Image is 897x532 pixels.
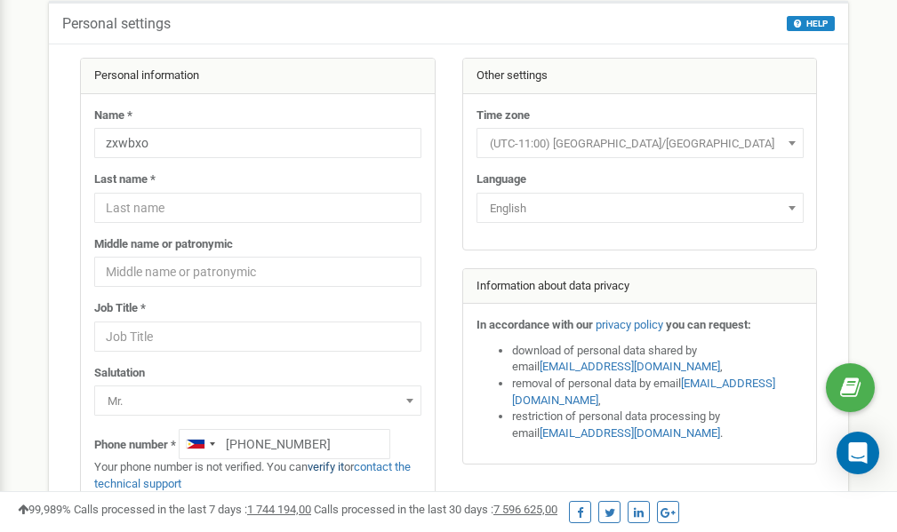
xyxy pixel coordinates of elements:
[787,16,835,31] button: HELP
[100,389,415,414] span: Mr.
[477,171,526,188] label: Language
[512,376,804,409] li: removal of personal data by email ,
[493,503,557,516] u: 7 596 625,00
[463,269,817,305] div: Information about data privacy
[477,318,593,331] strong: In accordance with our
[512,377,775,407] a: [EMAIL_ADDRESS][DOMAIN_NAME]
[62,16,171,32] h5: Personal settings
[94,257,421,287] input: Middle name or patronymic
[94,385,421,416] span: Mr.
[596,318,663,331] a: privacy policy
[179,429,390,459] input: +1-800-555-55-55
[94,171,156,188] label: Last name *
[94,128,421,158] input: Name
[483,196,797,221] span: English
[477,107,530,124] label: Time zone
[308,460,344,473] a: verify it
[540,426,720,440] a: [EMAIL_ADDRESS][DOMAIN_NAME]
[94,322,421,352] input: Job Title
[247,503,311,516] u: 1 744 194,00
[314,503,557,516] span: Calls processed in the last 30 days :
[477,193,804,223] span: English
[463,59,817,94] div: Other settings
[94,107,132,124] label: Name *
[94,437,176,454] label: Phone number *
[94,236,233,253] label: Middle name or patronymic
[94,193,421,223] input: Last name
[477,128,804,158] span: (UTC-11:00) Pacific/Midway
[512,343,804,376] li: download of personal data shared by email ,
[512,409,804,441] li: restriction of personal data processing by email .
[18,503,71,516] span: 99,989%
[837,432,879,474] div: Open Intercom Messenger
[666,318,751,331] strong: you can request:
[94,300,146,317] label: Job Title *
[180,430,220,458] div: Telephone country code
[540,360,720,373] a: [EMAIL_ADDRESS][DOMAIN_NAME]
[94,459,421,492] p: Your phone number is not verified. You can or
[81,59,435,94] div: Personal information
[94,460,411,490] a: contact the technical support
[94,365,145,382] label: Salutation
[74,503,311,516] span: Calls processed in the last 7 days :
[483,131,797,156] span: (UTC-11:00) Pacific/Midway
